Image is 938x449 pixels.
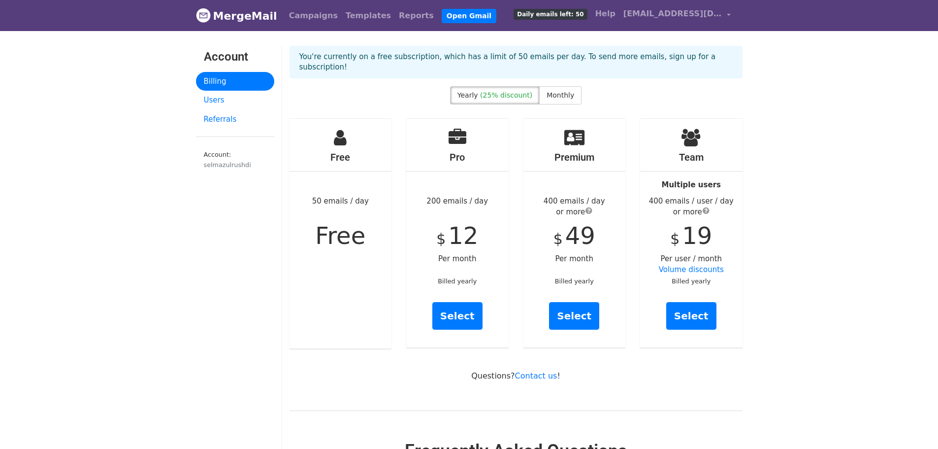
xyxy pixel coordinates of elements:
[670,230,679,247] span: $
[436,230,446,247] span: $
[299,52,733,72] p: You're currently on a free subscription, which has a limit of 50 emails per day. To send more ema...
[682,222,712,249] span: 19
[666,302,716,330] a: Select
[480,91,532,99] span: (25% discount)
[640,151,743,163] h4: Team
[523,119,626,347] div: Per month
[342,6,395,26] a: Templates
[406,151,509,163] h4: Pro
[510,4,591,24] a: Daily emails left: 50
[619,4,735,27] a: [EMAIL_ADDRESS][DOMAIN_NAME]
[196,5,277,26] a: MergeMail
[406,119,509,347] div: 200 emails / day Per month
[196,110,274,129] a: Referrals
[553,230,563,247] span: $
[196,72,274,91] a: Billing
[457,91,478,99] span: Yearly
[565,222,595,249] span: 49
[555,277,594,285] small: Billed yearly
[315,222,365,249] span: Free
[514,9,587,20] span: Daily emails left: 50
[662,180,721,189] strong: Multiple users
[204,151,266,170] small: Account:
[438,277,477,285] small: Billed yearly
[290,151,392,163] h4: Free
[290,119,392,348] div: 50 emails / day
[640,119,743,347] div: Per user / month
[395,6,438,26] a: Reports
[204,160,266,170] div: selmazulrushdi
[547,91,574,99] span: Monthly
[640,196,743,218] div: 400 emails / user / day or more
[659,265,724,274] a: Volume discounts
[196,91,274,110] a: Users
[515,371,557,380] a: Contact us
[623,8,722,20] span: [EMAIL_ADDRESS][DOMAIN_NAME]
[523,151,626,163] h4: Premium
[432,302,483,330] a: Select
[523,196,626,218] div: 400 emails / day or more
[672,277,711,285] small: Billed yearly
[204,50,266,64] h3: Account
[442,9,496,23] a: Open Gmail
[285,6,342,26] a: Campaigns
[290,371,743,381] p: Questions? !
[448,222,478,249] span: 12
[196,8,211,23] img: MergeMail logo
[549,302,599,330] a: Select
[591,4,619,24] a: Help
